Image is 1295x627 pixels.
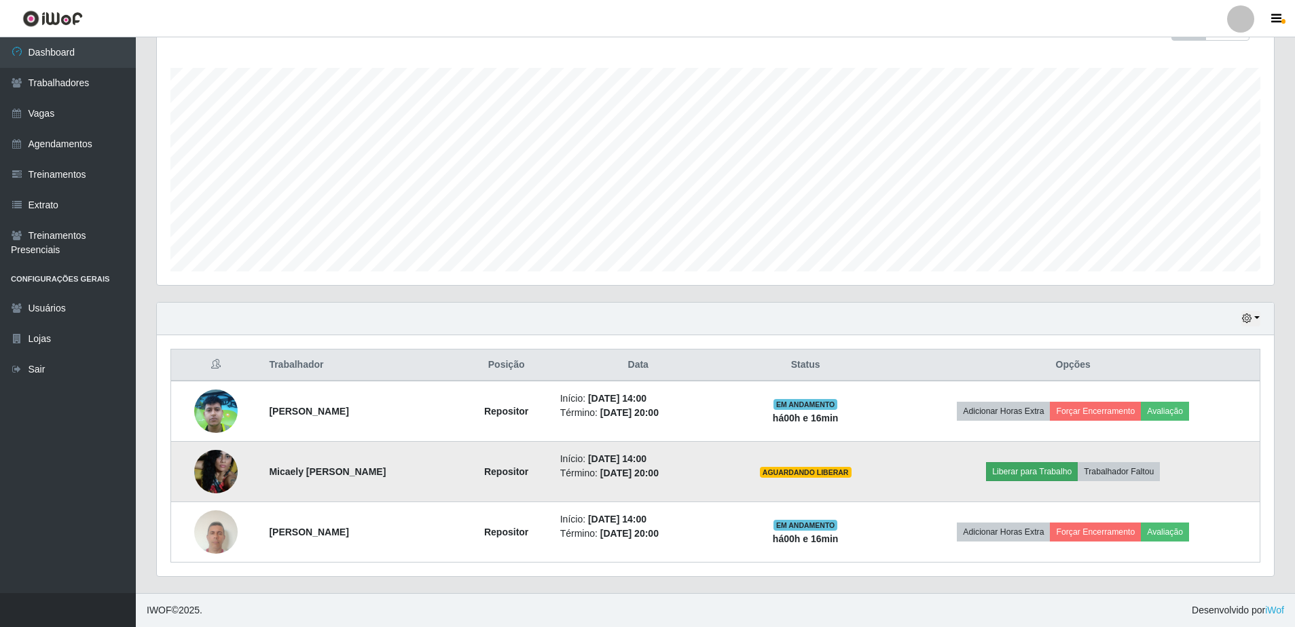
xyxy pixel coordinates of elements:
[957,402,1050,421] button: Adicionar Horas Extra
[957,522,1050,541] button: Adicionar Horas Extra
[269,406,348,417] strong: [PERSON_NAME]
[773,520,838,531] span: EM ANDAMENTO
[269,466,386,477] strong: Micaely [PERSON_NAME]
[560,527,716,541] li: Término:
[269,527,348,537] strong: [PERSON_NAME]
[194,503,238,561] img: 1755971090596.jpeg
[1141,522,1189,541] button: Avaliação
[725,349,887,381] th: Status
[600,407,659,418] time: [DATE] 20:00
[773,413,839,423] strong: há 00 h e 16 min
[986,462,1078,481] button: Liberar para Trabalho
[600,528,659,539] time: [DATE] 20:00
[588,514,646,525] time: [DATE] 14:00
[147,605,172,615] span: IWOF
[194,382,238,440] img: 1748462708796.jpeg
[22,10,83,27] img: CoreUI Logo
[261,349,460,381] th: Trabalhador
[773,533,839,544] strong: há 00 h e 16 min
[1141,402,1189,421] button: Avaliação
[1265,605,1284,615] a: iWof
[560,452,716,466] li: Início:
[1078,462,1160,481] button: Trabalhador Faltou
[760,467,852,478] span: AGUARDANDO LIBERAR
[194,450,238,493] img: 1755316832601.jpeg
[588,393,646,404] time: [DATE] 14:00
[560,392,716,406] li: Início:
[147,603,202,617] span: © 2025 .
[1050,402,1141,421] button: Forçar Encerramento
[461,349,552,381] th: Posição
[560,512,716,527] li: Início:
[588,453,646,464] time: [DATE] 14:00
[1050,522,1141,541] button: Forçar Encerramento
[560,466,716,480] li: Término:
[484,527,528,537] strong: Repositor
[773,399,838,410] span: EM ANDAMENTO
[600,468,659,478] time: [DATE] 20:00
[1192,603,1284,617] span: Desenvolvido por
[886,349,1260,381] th: Opções
[560,406,716,420] li: Término:
[552,349,725,381] th: Data
[484,406,528,417] strong: Repositor
[484,466,528,477] strong: Repositor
